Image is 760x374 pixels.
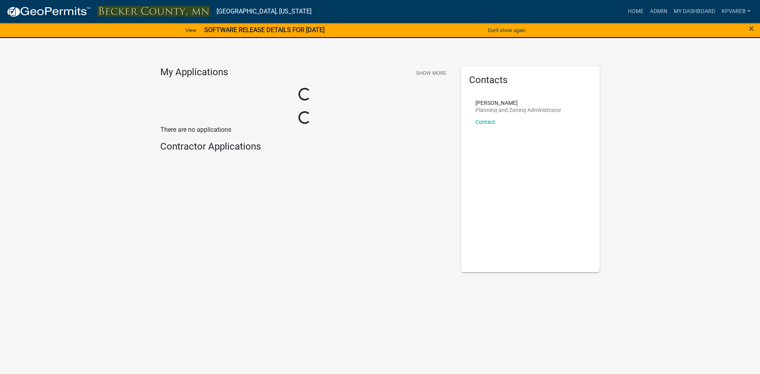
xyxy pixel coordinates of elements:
[160,141,449,156] wm-workflow-list-section: Contractor Applications
[160,66,228,78] h4: My Applications
[217,5,312,18] a: [GEOGRAPHIC_DATA], [US_STATE]
[475,107,561,113] p: Planning and Zoning Administrator
[469,74,592,86] h5: Contacts
[749,23,754,34] span: ×
[160,125,449,135] p: There are no applications
[182,24,199,37] a: View
[204,26,325,34] strong: SOFTWARE RELEASE DETAILS FOR [DATE]
[749,24,754,33] button: Close
[671,4,718,19] a: My Dashboard
[718,4,754,19] a: kpvareb
[475,119,495,125] a: Contact
[475,100,561,106] p: [PERSON_NAME]
[647,4,671,19] a: Admin
[625,4,647,19] a: Home
[484,24,529,37] button: Don't show again
[160,141,449,152] h4: Contractor Applications
[97,6,210,17] img: Becker County, Minnesota
[413,66,449,80] button: Show More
